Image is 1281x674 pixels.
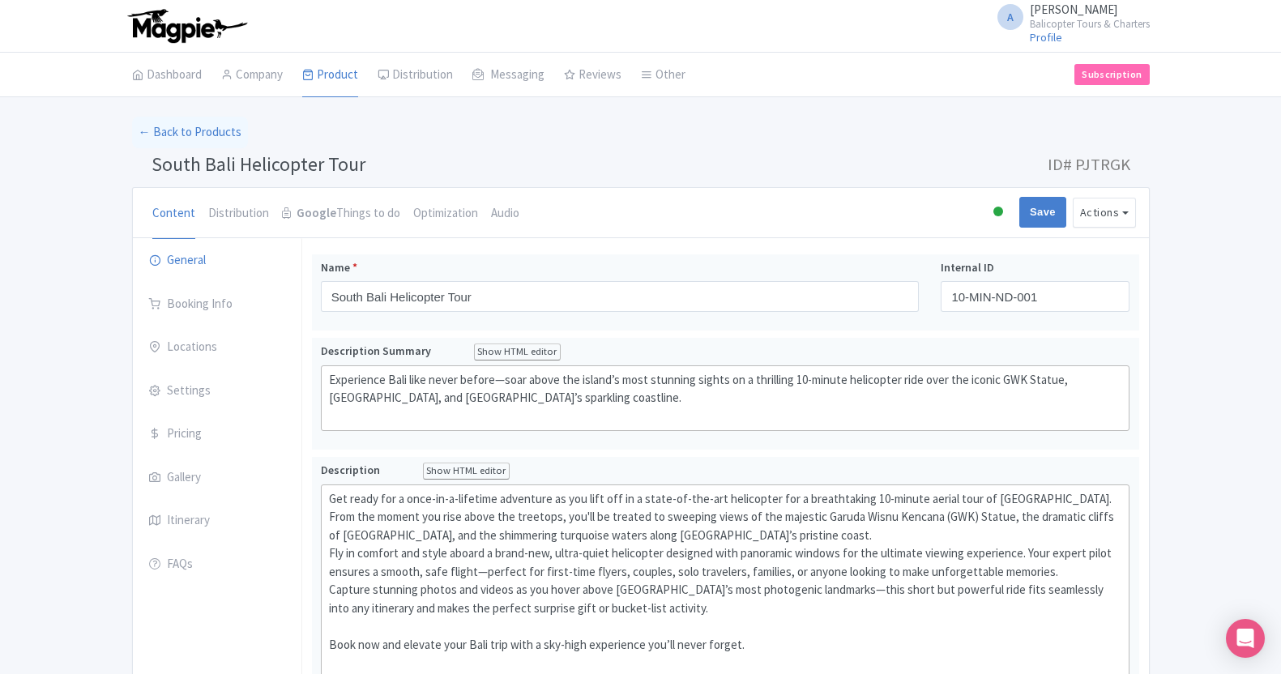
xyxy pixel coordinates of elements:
[221,53,283,98] a: Company
[1048,148,1130,181] span: ID# PJTRGK
[302,53,358,98] a: Product
[413,188,478,240] a: Optimization
[132,117,248,148] a: ← Back to Products
[988,3,1150,29] a: A [PERSON_NAME] Balicopter Tours & Charters
[152,151,365,177] span: South Bali Helicopter Tour
[321,463,382,477] span: Description
[152,188,195,240] a: Content
[133,455,301,501] a: Gallery
[1030,2,1117,17] span: [PERSON_NAME]
[133,282,301,327] a: Booking Info
[282,188,400,240] a: GoogleThings to do
[472,53,544,98] a: Messaging
[474,343,562,360] div: Show HTML editor
[378,53,453,98] a: Distribution
[321,260,350,275] span: Name
[564,53,621,98] a: Reviews
[941,260,994,275] span: Internal ID
[297,204,336,223] strong: Google
[208,188,269,240] a: Distribution
[1030,19,1150,29] small: Balicopter Tours & Charters
[1226,619,1265,658] div: Open Intercom Messenger
[133,238,301,284] a: General
[997,4,1023,30] span: A
[321,343,433,358] span: Description Summary
[124,8,250,44] img: logo-ab69f6fb50320c5b225c76a69d11143b.png
[990,200,1006,225] div: Active
[132,53,202,98] a: Dashboard
[329,371,1122,426] div: Experience Bali like never before—soar above the island’s most stunning sights on a thrilling 10-...
[133,542,301,587] a: FAQs
[133,412,301,457] a: Pricing
[491,188,519,240] a: Audio
[1019,197,1066,228] input: Save
[423,463,510,480] div: Show HTML editor
[133,498,301,544] a: Itinerary
[641,53,685,98] a: Other
[133,325,301,370] a: Locations
[1030,30,1062,45] a: Profile
[133,369,301,414] a: Settings
[1073,198,1136,228] button: Actions
[1074,64,1149,85] a: Subscription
